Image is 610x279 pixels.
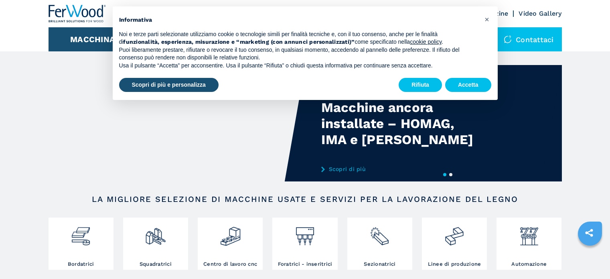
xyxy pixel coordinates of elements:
[504,35,512,43] img: Contattaci
[70,35,124,44] button: Macchinari
[428,261,481,268] h3: Linee di produzione
[497,218,561,270] a: Automazione
[484,14,489,24] span: ×
[119,46,478,62] p: Puoi liberamente prestare, rifiutare o revocare il tuo consenso, in qualsiasi momento, accedendo ...
[321,166,478,172] a: Scopri di più
[496,27,562,51] div: Contattaci
[119,31,478,46] p: Noi e terze parti selezionate utilizziamo cookie o tecnologie simili per finalità tecniche e, con...
[399,78,442,92] button: Rifiuta
[481,13,494,26] button: Chiudi questa informativa
[519,10,561,17] a: Video Gallery
[203,261,257,268] h3: Centro di lavoro cnc
[410,39,442,45] a: cookie policy
[145,220,166,247] img: squadratrici_2.png
[422,218,487,270] a: Linee di produzione
[123,39,355,45] strong: funzionalità, esperienza, misurazione e “marketing (con annunci personalizzati)”
[278,261,332,268] h3: Foratrici - inseritrici
[220,220,241,247] img: centro_di_lavoro_cnc_2.png
[347,218,412,270] a: Sezionatrici
[272,218,337,270] a: Foratrici - inseritrici
[369,220,390,247] img: sezionatrici_2.png
[49,218,113,270] a: Bordatrici
[444,220,465,247] img: linee_di_produzione_2.png
[70,220,91,247] img: bordatrici_1.png
[198,218,263,270] a: Centro di lavoro cnc
[449,173,452,176] button: 2
[49,5,106,22] img: Ferwood
[443,173,446,176] button: 1
[294,220,316,247] img: foratrici_inseritrici_2.png
[511,261,547,268] h3: Automazione
[119,16,478,24] h2: Informativa
[576,243,604,273] iframe: Chat
[519,220,540,247] img: automazione.png
[119,78,219,92] button: Scopri di più e personalizza
[123,218,188,270] a: Squadratrici
[364,261,395,268] h3: Sezionatrici
[579,223,599,243] a: sharethis
[49,65,305,181] video: Your browser does not support the video tag.
[68,261,94,268] h3: Bordatrici
[445,78,491,92] button: Accetta
[140,261,172,268] h3: Squadratrici
[119,62,478,70] p: Usa il pulsante “Accetta” per acconsentire. Usa il pulsante “Rifiuta” o chiudi questa informativa...
[74,194,536,204] h2: LA MIGLIORE SELEZIONE DI MACCHINE USATE E SERVIZI PER LA LAVORAZIONE DEL LEGNO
